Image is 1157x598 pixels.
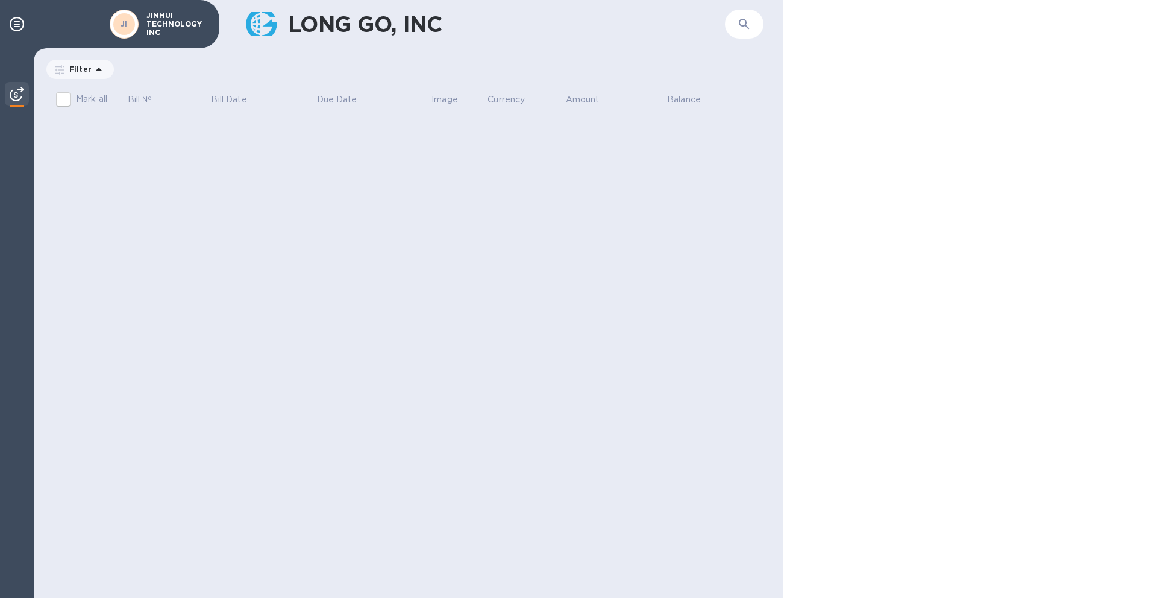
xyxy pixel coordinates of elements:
[128,93,168,106] span: Bill №
[566,93,600,106] p: Amount
[146,11,207,37] p: JINHUI TECHNOLOGY INC
[317,93,357,106] p: Due Date
[431,93,458,106] p: Image
[211,93,262,106] span: Bill Date
[667,93,716,106] span: Balance
[566,93,615,106] span: Amount
[317,93,373,106] span: Due Date
[76,93,107,105] p: Mark all
[667,93,701,106] p: Balance
[488,93,525,106] p: Currency
[288,11,725,37] h1: LONG GO, INC
[128,93,152,106] p: Bill №
[121,19,128,28] b: JI
[64,64,92,74] p: Filter
[211,93,246,106] p: Bill Date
